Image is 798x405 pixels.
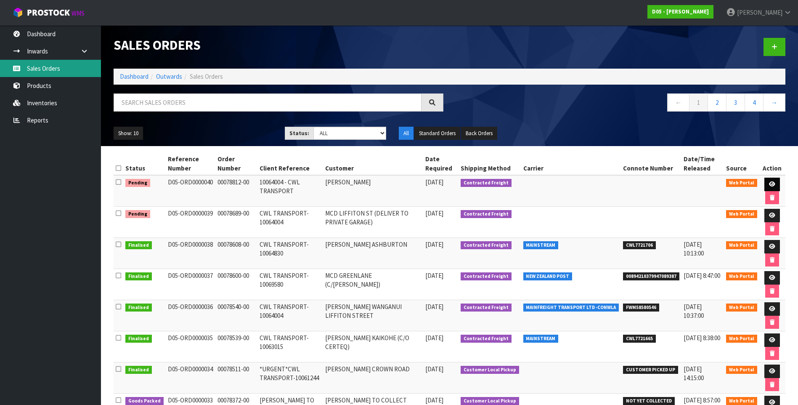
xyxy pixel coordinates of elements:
[257,362,323,394] td: *URGENT*CWL TRANSPORT-10061244
[461,179,512,187] span: Contracted Freight
[114,38,443,53] h1: Sales Orders
[166,362,216,394] td: D05-ORD0000034
[425,396,443,404] span: [DATE]
[125,366,152,374] span: Finalised
[166,175,216,207] td: D05-ORD0000040
[461,304,512,312] span: Contracted Freight
[708,93,726,112] a: 2
[726,272,757,281] span: Web Portal
[414,127,460,140] button: Standard Orders
[425,365,443,373] span: [DATE]
[215,269,257,300] td: 00078600-00
[523,335,559,343] span: MAINSTREAM
[72,9,85,17] small: WMS
[521,152,621,175] th: Carrier
[323,269,423,300] td: MCD GREENLANE (C/[PERSON_NAME])
[257,175,323,207] td: 10064004 - CWL TRANSPORT
[759,152,785,175] th: Action
[289,130,309,137] strong: Status:
[190,72,223,80] span: Sales Orders
[652,8,709,15] strong: D05 - [PERSON_NAME]
[461,366,519,374] span: Customer Local Pickup
[623,272,679,281] span: 00894210379947089387
[425,334,443,342] span: [DATE]
[215,362,257,394] td: 00078511-00
[425,272,443,280] span: [DATE]
[726,210,757,218] span: Web Portal
[215,152,257,175] th: Order Number
[763,93,785,112] a: →
[684,365,704,382] span: [DATE] 14:15:00
[667,93,689,112] a: ←
[684,334,720,342] span: [DATE] 8:38:00
[257,238,323,269] td: CWL TRANSPORT-10064830
[425,209,443,217] span: [DATE]
[461,241,512,250] span: Contracted Freight
[166,238,216,269] td: D05-ORD0000038
[726,366,757,374] span: Web Portal
[623,335,656,343] span: CWL7721665
[166,331,216,362] td: D05-ORD0000035
[166,269,216,300] td: D05-ORD0000037
[737,8,782,16] span: [PERSON_NAME]
[257,269,323,300] td: CWL TRANSPORT-10069580
[215,207,257,238] td: 00078689-00
[684,272,720,280] span: [DATE] 8:47:00
[726,335,757,343] span: Web Portal
[114,93,422,112] input: Search sales orders
[215,175,257,207] td: 00078812-00
[323,238,423,269] td: [PERSON_NAME] ASHBURTON
[215,300,257,331] td: 00078540-00
[257,207,323,238] td: CWL TRANSPORT-10064004
[425,303,443,311] span: [DATE]
[125,272,152,281] span: Finalised
[623,304,659,312] span: FWM58580546
[215,331,257,362] td: 00078539-00
[27,7,70,18] span: ProStock
[323,207,423,238] td: MCD LIFFITON ST (DELIVER TO PRIVATE GARAGE)
[726,304,757,312] span: Web Portal
[684,240,704,257] span: [DATE] 10:13:00
[621,152,681,175] th: Connote Number
[166,152,216,175] th: Reference Number
[681,152,724,175] th: Date/Time Released
[13,7,23,18] img: cube-alt.png
[623,366,678,374] span: CUSTOMER PICKED UP
[461,127,497,140] button: Back Orders
[461,210,512,218] span: Contracted Freight
[684,303,704,320] span: [DATE] 10:37:00
[456,93,786,114] nav: Page navigation
[120,72,148,80] a: Dashboard
[523,272,573,281] span: NEW ZEALAND POST
[745,93,764,112] a: 4
[323,175,423,207] td: [PERSON_NAME]
[323,331,423,362] td: [PERSON_NAME] KAIKOHE (C/O CERTEQ)
[461,272,512,281] span: Contracted Freight
[623,241,656,250] span: CWL7721706
[323,300,423,331] td: [PERSON_NAME] WANGANUI LIFFITON STREET
[123,152,166,175] th: Status
[459,152,521,175] th: Shipping Method
[125,210,150,218] span: Pending
[114,127,143,140] button: Show: 10
[257,331,323,362] td: CWL TRANSPORT-10063015
[423,152,459,175] th: Date Required
[323,362,423,394] td: [PERSON_NAME] CROWN ROAD
[215,238,257,269] td: 00078608-00
[425,178,443,186] span: [DATE]
[523,304,619,312] span: MAINFREIGHT TRANSPORT LTD -CONWLA
[166,207,216,238] td: D05-ORD0000039
[724,152,759,175] th: Source
[523,241,559,250] span: MAINSTREAM
[125,335,152,343] span: Finalised
[689,93,708,112] a: 1
[726,241,757,250] span: Web Portal
[166,300,216,331] td: D05-ORD0000036
[726,179,757,187] span: Web Portal
[461,335,512,343] span: Contracted Freight
[323,152,423,175] th: Customer
[257,300,323,331] td: CWL TRANSPORT-10064004
[425,240,443,248] span: [DATE]
[399,127,414,140] button: All
[156,72,182,80] a: Outwards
